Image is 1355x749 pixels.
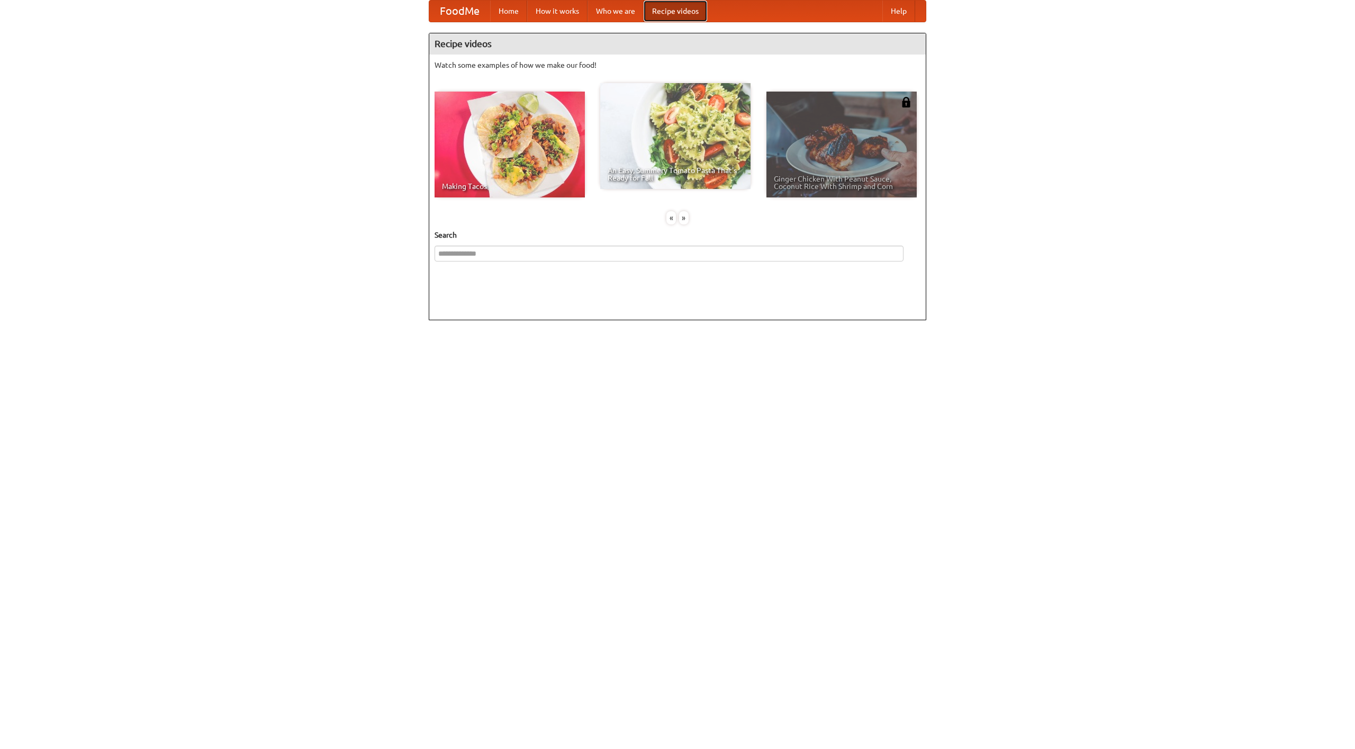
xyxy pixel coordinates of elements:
a: Help [882,1,915,22]
a: How it works [527,1,588,22]
p: Watch some examples of how we make our food! [435,60,920,70]
a: Making Tacos [435,92,585,197]
h4: Recipe videos [429,33,926,55]
div: » [679,211,689,224]
a: Home [490,1,527,22]
div: « [666,211,676,224]
img: 483408.png [901,97,911,107]
a: Recipe videos [644,1,707,22]
a: An Easy, Summery Tomato Pasta That's Ready for Fall [600,83,751,189]
a: Who we are [588,1,644,22]
span: Making Tacos [442,183,577,190]
h5: Search [435,230,920,240]
span: An Easy, Summery Tomato Pasta That's Ready for Fall [608,167,743,182]
a: FoodMe [429,1,490,22]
